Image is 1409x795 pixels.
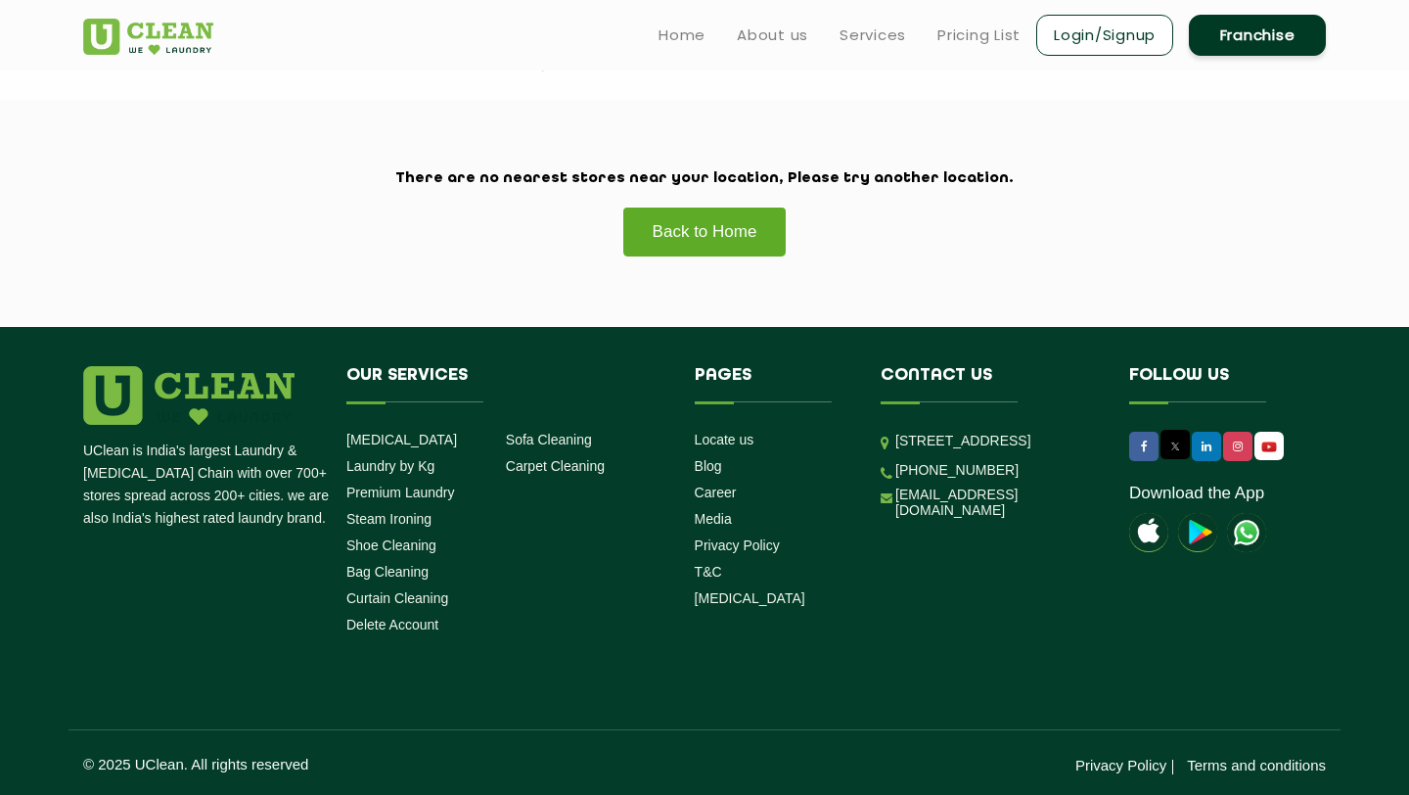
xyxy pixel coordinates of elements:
img: apple-icon.png [1129,513,1168,552]
h2: There are no nearest stores near your location, Please try another location. [83,170,1326,188]
img: logo.png [83,366,295,425]
a: Sofa Cleaning [506,432,592,447]
h4: Follow us [1129,366,1301,403]
a: Career [695,485,737,500]
a: Delete Account [346,617,438,632]
a: Media [695,511,732,527]
a: Terms and conditions [1187,757,1326,773]
a: Bag Cleaning [346,564,429,580]
a: Privacy Policy [695,538,780,553]
a: Pricing List [937,23,1021,47]
a: Services [840,23,906,47]
img: UClean Laundry and Dry Cleaning [83,19,213,55]
a: [PHONE_NUMBER] [895,462,1019,478]
a: Locate us [695,432,754,447]
a: [EMAIL_ADDRESS][DOMAIN_NAME] [895,487,1100,518]
a: Carpet Cleaning [506,458,605,474]
h4: Pages [695,366,852,403]
a: Laundry by Kg [346,458,434,474]
a: Home [659,23,705,47]
p: UClean is India's largest Laundry & [MEDICAL_DATA] Chain with over 700+ stores spread across 200+... [83,440,332,530]
img: UClean Laundry and Dry Cleaning [1227,513,1266,552]
a: Curtain Cleaning [346,590,448,606]
img: UClean Laundry and Dry Cleaning [1256,437,1282,457]
a: Privacy Policy [1075,757,1166,773]
img: playstoreicon.png [1178,513,1217,552]
a: Shoe Cleaning [346,538,436,553]
p: [STREET_ADDRESS] [895,430,1100,452]
a: Login/Signup [1036,15,1173,56]
h4: Our Services [346,366,665,403]
a: Franchise [1189,15,1326,56]
a: [MEDICAL_DATA] [695,590,805,606]
a: Steam Ironing [346,511,432,527]
a: Download the App [1129,484,1264,503]
a: Blog [695,458,722,474]
h4: Contact us [881,366,1100,403]
a: T&C [695,564,722,580]
a: [MEDICAL_DATA] [346,432,457,447]
p: © 2025 UClean. All rights reserved [83,756,704,772]
a: Premium Laundry [346,485,455,500]
a: Back to Home [622,207,788,257]
a: About us [737,23,808,47]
